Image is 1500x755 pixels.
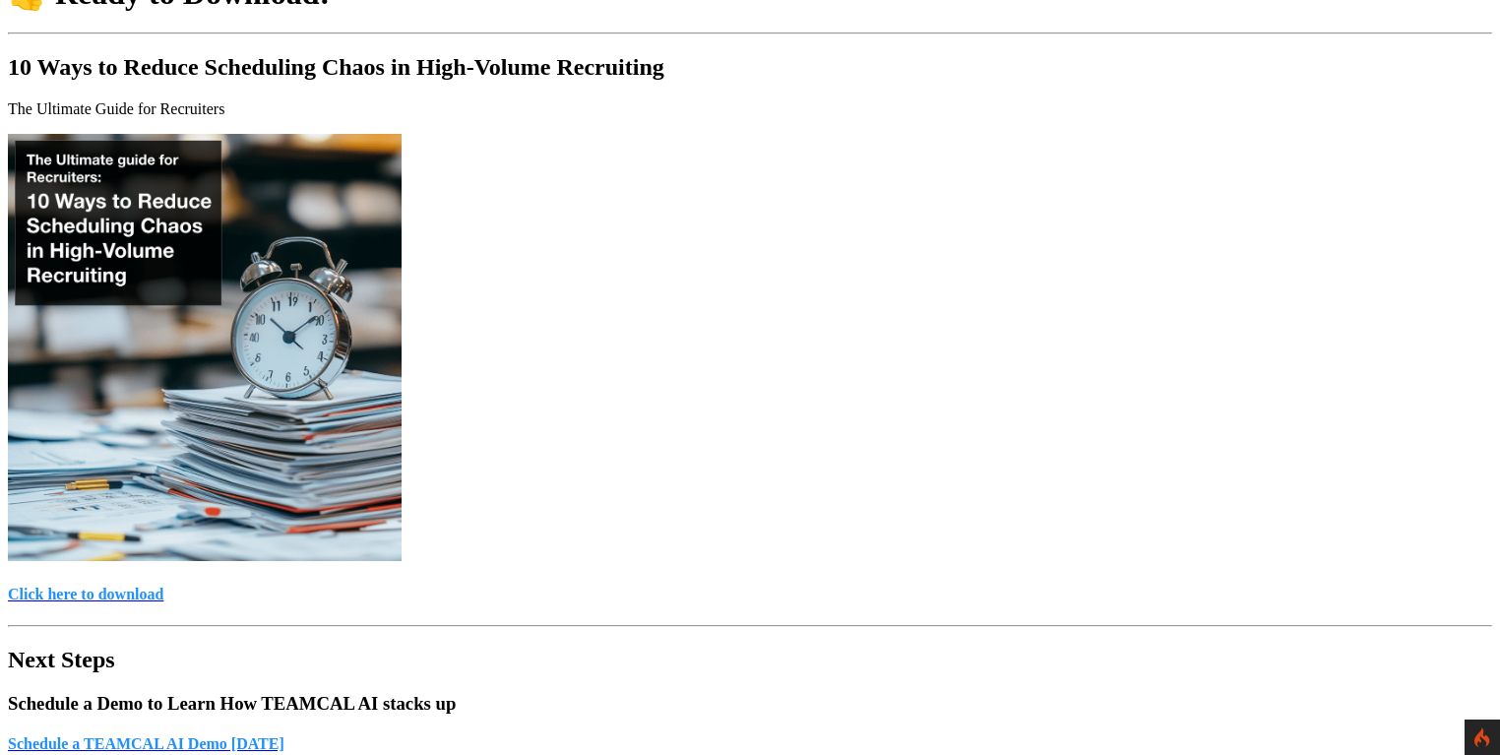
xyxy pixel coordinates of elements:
[8,693,1492,715] h3: Schedule a Demo to Learn How TEAMCAL AI stacks up
[8,586,1492,603] a: Click here to download
[8,134,402,561] img: Download the Ultimate Guide for Recruiters - 10 Ways to Reduce Scheduling Chaos in High-Volume Re...
[8,54,1492,81] h2: 10 Ways to Reduce Scheduling Chaos in High-Volume Recruiting
[8,100,1492,118] p: The Ultimate Guide for Recruiters
[8,647,1492,673] h2: Next Steps
[8,735,1492,753] a: Schedule a TEAMCAL AI Demo [DATE]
